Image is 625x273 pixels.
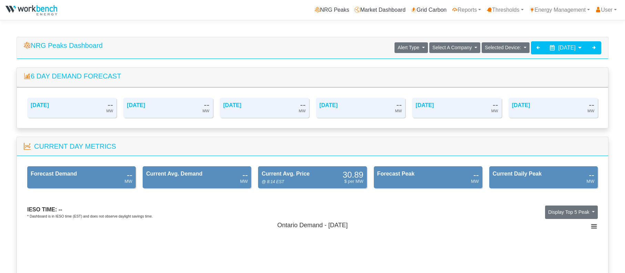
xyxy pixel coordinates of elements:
[240,178,248,185] div: MW
[395,108,402,114] div: MW
[512,102,530,108] a: [DATE]
[106,108,113,114] div: MW
[31,102,49,108] a: [DATE]
[27,214,153,219] div: * Dashboard is in IESO time (EST) and does not observe daylight savings time.
[589,171,594,178] div: --
[586,178,594,185] div: MW
[124,178,132,185] div: MW
[203,108,209,114] div: MW
[395,42,428,53] button: Alert Type
[343,171,363,178] div: 30.89
[242,171,248,178] div: --
[377,170,415,178] div: Forecast Peak
[429,42,480,53] button: Select A Company
[593,3,619,17] a: User
[27,207,57,212] span: IESO time:
[6,5,57,15] img: NRGPeaks.png
[545,206,598,219] button: Display Top 5 Peak
[471,178,479,185] div: MW
[277,222,348,229] tspan: Ontario Demand - [DATE]
[24,41,103,50] h5: NRG Peaks Dashboard
[262,170,309,178] div: Current Avg. Price
[408,3,449,17] a: Grid Carbon
[107,101,113,108] div: --
[587,108,594,114] div: MW
[299,108,306,114] div: MW
[34,141,116,151] div: Current Day Metrics
[491,108,498,114] div: MW
[204,101,209,108] div: --
[319,102,338,108] a: [DATE]
[344,178,363,185] div: $ per MW
[127,171,132,178] div: --
[312,3,352,17] a: NRG Peaks
[482,42,530,53] button: Selected Device:
[485,45,521,50] span: Selected Device:
[262,179,284,185] div: @ 8:14 EST
[548,209,590,215] span: Display Top 5 Peak
[526,3,593,17] a: Energy Management
[24,72,601,80] h5: 6 Day Demand Forecast
[146,170,202,178] div: Current Avg. Demand
[432,45,472,50] span: Select A Company
[127,102,145,108] a: [DATE]
[31,170,77,178] div: Forecast Demand
[398,45,419,50] span: Alert Type
[473,171,479,178] div: --
[493,170,542,178] div: Current Daily Peak
[396,101,402,108] div: --
[352,3,408,17] a: Market Dashboard
[484,3,526,17] a: Thresholds
[449,3,484,17] a: Reports
[223,102,242,108] a: [DATE]
[589,101,594,108] div: --
[558,45,575,51] span: [DATE]
[59,207,62,212] span: --
[416,102,434,108] a: [DATE]
[493,101,498,108] div: --
[300,101,306,108] div: --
